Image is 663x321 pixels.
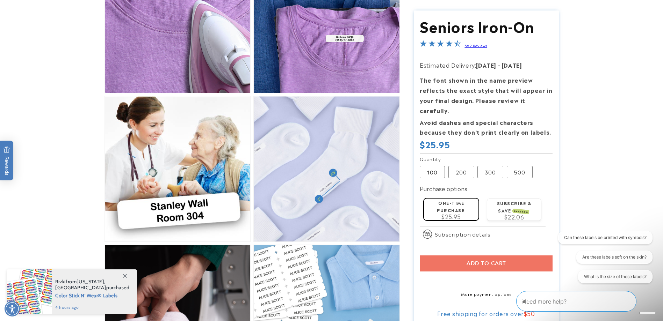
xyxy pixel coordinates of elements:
span: [GEOGRAPHIC_DATA] [55,284,106,291]
span: Subscription details [435,230,491,238]
label: 300 [477,165,503,178]
span: Rewards [3,147,10,176]
strong: [DATE] [476,60,496,69]
label: 200 [448,165,474,178]
strong: The font shown in the name preview reflects the exact style that will appear in your final design... [420,76,552,114]
span: from , purchased [55,279,130,291]
iframe: Gorgias live chat conversation starters [553,231,656,290]
span: $25.95 [420,138,450,150]
label: Purchase options [420,184,467,192]
span: [US_STATE] [77,278,104,285]
strong: [DATE] [502,60,522,69]
div: Accessibility Menu [5,301,20,316]
iframe: Gorgias Floating Chat [516,288,656,314]
span: SAVE 15% [513,209,529,214]
div: Free shipping for orders over [420,310,553,317]
span: Color Stick N' Wear® Labels [55,291,130,299]
label: 500 [507,165,533,178]
strong: Avoid dashes and special characters because they don’t print clearly on labels. [420,118,551,136]
span: 4 hours ago [55,304,130,311]
a: More payment options [420,291,553,297]
strong: - [498,60,500,69]
h1: Seniors Iron-On [420,17,553,35]
legend: Quantity [420,156,441,163]
label: One-time purchase [437,199,464,213]
span: $25.95 [441,212,461,221]
label: Subscribe & save [497,200,532,213]
a: 562 Reviews - open in a new tab [464,43,487,48]
label: 100 [420,165,445,178]
p: Estimated Delivery: [420,60,553,70]
span: Rivki [55,278,66,285]
span: $22.06 [504,212,524,221]
span: 4.4-star overall rating [420,41,461,49]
